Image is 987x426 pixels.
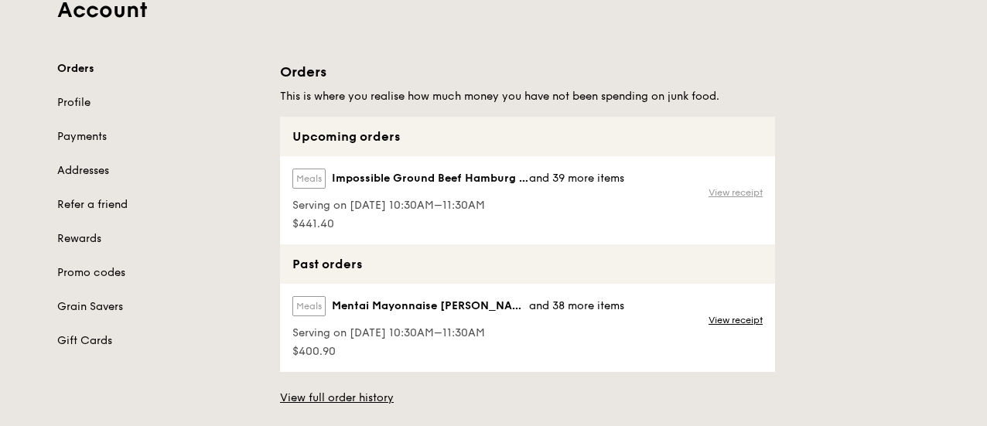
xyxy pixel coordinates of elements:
label: Meals [292,296,326,316]
div: Upcoming orders [280,117,775,156]
span: $400.90 [292,344,624,360]
a: Addresses [57,163,261,179]
h5: This is where you realise how much money you have not been spending on junk food. [280,89,775,104]
span: Mentai Mayonnaise [PERSON_NAME] [332,298,529,314]
span: Serving on [DATE] 10:30AM–11:30AM [292,198,624,213]
span: and 39 more items [529,172,624,185]
label: Meals [292,169,326,189]
span: and 38 more items [529,299,624,312]
span: $441.40 [292,216,624,232]
a: Payments [57,129,261,145]
a: View receipt [709,314,763,326]
a: Gift Cards [57,333,261,349]
a: View receipt [709,186,763,199]
span: Serving on [DATE] 10:30AM–11:30AM [292,325,624,341]
a: Orders [57,61,261,77]
a: View full order history [280,390,394,406]
a: Rewards [57,231,261,247]
a: Profile [57,95,261,111]
h1: Orders [280,61,775,83]
a: Refer a friend [57,197,261,213]
div: Past orders [280,244,775,284]
a: Promo codes [57,265,261,281]
span: Impossible Ground Beef Hamburg with Japanese Curry [332,171,529,186]
a: Grain Savers [57,299,261,315]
